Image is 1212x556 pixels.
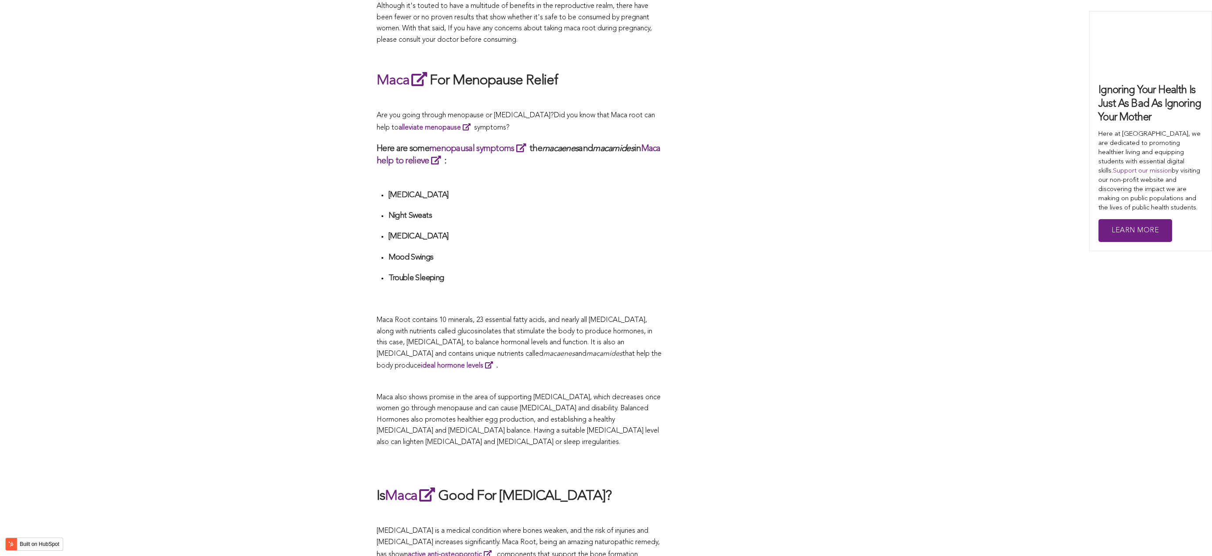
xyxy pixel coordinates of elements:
a: alleviate menopause [399,124,474,131]
a: Learn More [1098,219,1172,242]
h4: Night Sweats [388,211,662,221]
h4: Mood Swings [388,253,662,263]
h4: Trouble Sleeping [388,273,662,283]
strong: . [421,362,498,369]
iframe: Chat Widget [1168,514,1212,556]
h4: [MEDICAL_DATA] [388,190,662,200]
h2: For Menopause Relief [377,70,662,90]
h2: Is Good For [MEDICAL_DATA]? [377,486,662,506]
em: macaenes [542,144,579,153]
span: Although it's touted to have a multitude of benefits in the reproductive realm, there have been f... [377,3,652,43]
span: macamides [586,350,622,357]
a: ideal hormone levels [421,362,496,369]
a: Maca [385,489,438,503]
h4: [MEDICAL_DATA] [388,231,662,242]
a: Maca [377,74,430,88]
span: Are you going through menopause or [MEDICAL_DATA]? [377,112,554,119]
label: Built on HubSpot [16,538,63,550]
a: Maca help to relieve [377,144,661,166]
span: Did you know that Maca root can help to symptoms? [377,112,655,131]
img: HubSpot sprocket logo [6,539,16,549]
a: menopausal symptoms [429,144,529,153]
span: Maca also shows promise in the area of supporting [MEDICAL_DATA], which decreases once women go t... [377,394,661,446]
h3: Here are some the and in : [377,142,662,167]
button: Built on HubSpot [5,538,63,551]
span: and [575,350,586,357]
span: macaenes [543,350,575,357]
span: Maca Root contains 10 minerals, 23 essential fatty acids, and nearly all [MEDICAL_DATA], along wi... [377,317,652,357]
em: macamides [593,144,634,153]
